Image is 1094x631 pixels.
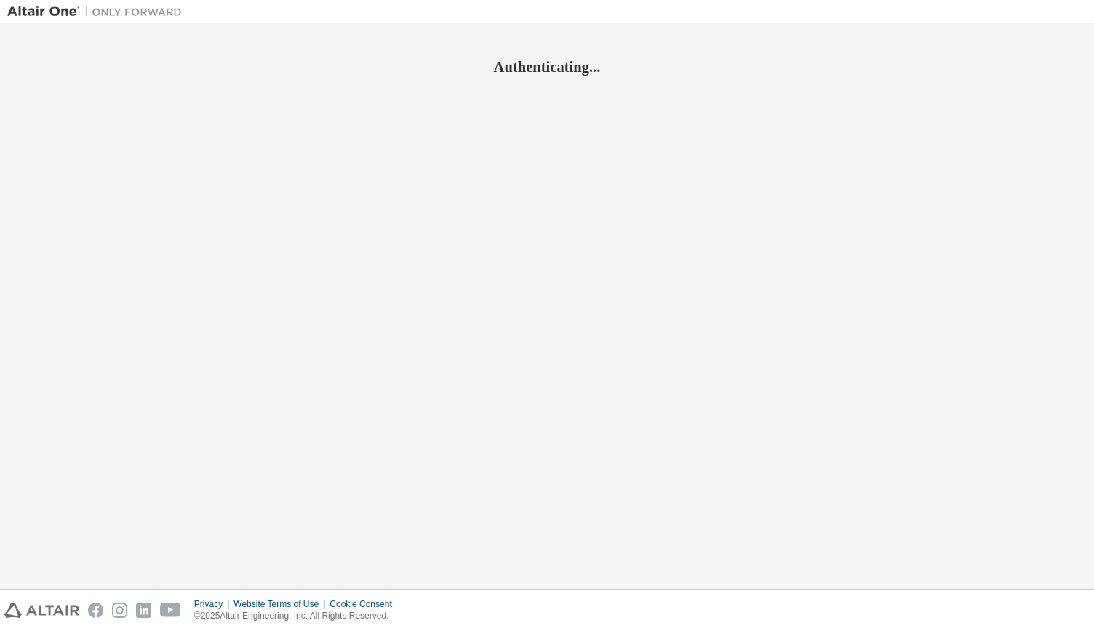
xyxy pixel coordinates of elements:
[194,610,401,622] p: © 2025 Altair Engineering, Inc. All Rights Reserved.
[136,603,151,618] img: linkedin.svg
[160,603,181,618] img: youtube.svg
[7,57,1087,76] h2: Authenticating...
[194,598,233,610] div: Privacy
[88,603,103,618] img: facebook.svg
[330,598,400,610] div: Cookie Consent
[4,603,79,618] img: altair_logo.svg
[233,598,330,610] div: Website Terms of Use
[112,603,127,618] img: instagram.svg
[7,4,189,19] img: Altair One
